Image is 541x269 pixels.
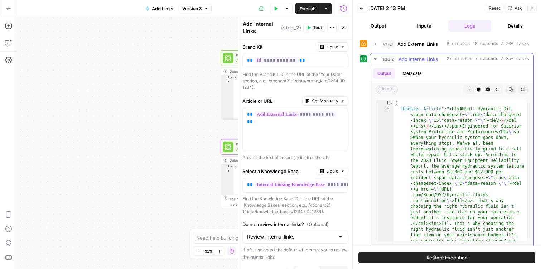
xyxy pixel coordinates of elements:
[300,5,316,12] span: Publish
[242,246,348,260] p: If left unselected, the default will prompt you to review the internal links
[221,76,234,80] div: 1
[242,97,299,105] label: Article or URL
[398,56,438,63] span: Add Internal Links
[426,254,468,261] span: Restore Execution
[373,68,395,79] button: Output
[182,5,202,12] span: Version 3
[221,228,322,244] div: Single OutputOutputEnd
[486,4,503,13] button: Reset
[494,20,537,32] button: Details
[489,5,500,11] span: Reset
[312,98,338,104] span: Set Manually
[370,38,533,50] button: 8 minutes 18 seconds / 200 tasks
[221,50,322,120] div: Power AgentAdd External LinksStep 1Output{ "Article with External Links":"<h1>AMSOIL Hydraulic Oi...
[376,85,398,94] span: object
[397,40,438,48] span: Add External Links
[317,167,348,176] button: Liquid
[381,40,395,48] span: step_1
[303,23,325,32] button: Test
[179,4,212,13] button: Version 3
[515,5,522,11] span: Ask
[447,56,529,62] span: 27 minutes 7 seconds / 350 tasks
[370,53,533,65] button: 27 minutes 7 seconds / 350 tasks
[230,69,304,74] div: Output
[152,5,173,12] span: Add Links
[448,20,491,32] button: Logs
[389,100,393,106] span: Toggle code folding, rows 1 through 55
[326,44,338,50] span: Liquid
[221,139,322,208] div: Power AgentAdd Internal LinksStep 2Output{ "Updated Article":"<h1>AMSOIL Hydraulic Oil: Engineeri...
[230,165,233,169] span: Toggle code folding, rows 1 through 3
[398,68,426,79] button: Metadata
[242,43,314,51] label: Brand Kit
[141,3,178,14] button: Add Links
[242,196,348,215] div: Find the Knowledge Base ID in the URL of the 'Knowledge Bases' section, e.g., /xponent21-1/data/k...
[230,76,233,80] span: Toggle code folding, rows 1 through 3
[376,100,393,106] div: 1
[281,24,301,31] span: ( step_2 )
[230,158,304,163] div: Output
[381,56,396,63] span: step_2
[242,154,348,161] p: Provide the text of the article itself or the URL
[357,20,400,32] button: Output
[358,252,535,263] button: Restore Execution
[317,42,348,52] button: Liquid
[230,196,319,207] div: This output is too large & has been abbreviated for review. to view the full content.
[205,248,213,254] span: 91%
[242,221,348,228] label: Do not review internal links?
[403,20,446,32] button: Inputs
[302,96,348,106] button: Set Manually
[242,168,314,175] label: Select a Knowledge Base
[313,24,322,31] span: Test
[247,233,335,240] input: Review internal links
[221,165,234,169] div: 1
[505,4,525,13] button: Ask
[447,41,529,47] span: 8 minutes 18 seconds / 200 tasks
[326,168,338,174] span: Liquid
[221,15,322,30] div: WorkflowInput SettingsInputs
[295,3,320,14] button: Publish
[242,71,348,91] div: Find the Brand Kit ID in the URL of the 'Your Data' section, e.g., /xponent21-1/data/brand_kits/1...
[307,221,329,228] span: (Optional)
[243,20,279,35] textarea: Add Internal Links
